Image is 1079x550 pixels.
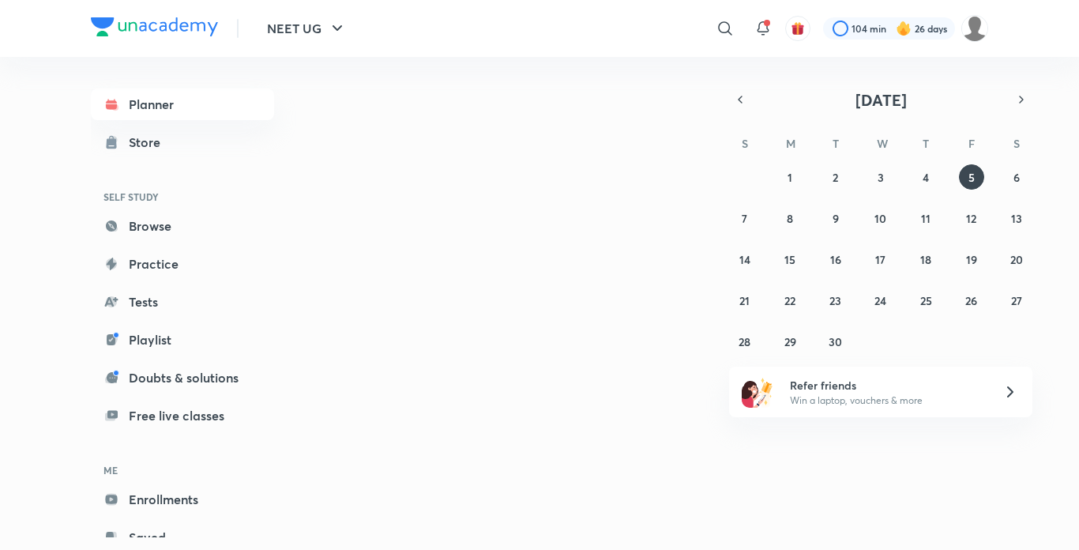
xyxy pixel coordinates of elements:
[791,21,805,36] img: avatar
[784,334,796,349] abbr: September 29, 2025
[855,89,907,111] span: [DATE]
[913,288,938,313] button: September 25, 2025
[751,89,1010,111] button: [DATE]
[868,247,893,272] button: September 17, 2025
[91,400,274,431] a: Free live classes
[732,288,758,313] button: September 21, 2025
[91,126,274,158] a: Store
[921,211,930,226] abbr: September 11, 2025
[785,16,810,41] button: avatar
[91,89,274,120] a: Planner
[959,288,984,313] button: September 26, 2025
[868,288,893,313] button: September 24, 2025
[742,136,748,151] abbr: Sunday
[258,13,356,44] button: NEET UG
[965,293,977,308] abbr: September 26, 2025
[787,211,793,226] abbr: September 8, 2025
[959,164,984,190] button: September 5, 2025
[91,484,274,515] a: Enrollments
[739,293,750,308] abbr: September 21, 2025
[868,164,893,190] button: September 3, 2025
[823,288,848,313] button: September 23, 2025
[877,136,888,151] abbr: Wednesday
[875,252,885,267] abbr: September 17, 2025
[833,170,838,185] abbr: September 2, 2025
[742,211,747,226] abbr: September 7, 2025
[868,205,893,231] button: September 10, 2025
[1010,252,1023,267] abbr: September 20, 2025
[961,15,988,42] img: Barsha Singh
[823,164,848,190] button: September 2, 2025
[920,293,932,308] abbr: September 25, 2025
[91,17,218,40] a: Company Logo
[739,334,750,349] abbr: September 28, 2025
[788,170,792,185] abbr: September 1, 2025
[732,247,758,272] button: September 14, 2025
[966,211,976,226] abbr: September 12, 2025
[786,136,795,151] abbr: Monday
[833,211,839,226] abbr: September 9, 2025
[966,252,977,267] abbr: September 19, 2025
[777,329,803,354] button: September 29, 2025
[739,252,750,267] abbr: September 14, 2025
[1013,136,1020,151] abbr: Saturday
[784,293,795,308] abbr: September 22, 2025
[913,164,938,190] button: September 4, 2025
[920,252,931,267] abbr: September 18, 2025
[896,21,912,36] img: streak
[823,205,848,231] button: September 9, 2025
[829,334,842,349] abbr: September 30, 2025
[878,170,884,185] abbr: September 3, 2025
[1004,247,1029,272] button: September 20, 2025
[91,183,274,210] h6: SELF STUDY
[830,252,841,267] abbr: September 16, 2025
[91,17,218,36] img: Company Logo
[923,170,929,185] abbr: September 4, 2025
[913,247,938,272] button: September 18, 2025
[968,136,975,151] abbr: Friday
[1004,205,1029,231] button: September 13, 2025
[732,205,758,231] button: September 7, 2025
[129,133,170,152] div: Store
[874,293,886,308] abbr: September 24, 2025
[1004,164,1029,190] button: September 6, 2025
[1011,293,1022,308] abbr: September 27, 2025
[790,394,984,408] p: Win a laptop, vouchers & more
[91,324,274,356] a: Playlist
[777,164,803,190] button: September 1, 2025
[833,136,839,151] abbr: Tuesday
[91,457,274,484] h6: ME
[732,329,758,354] button: September 28, 2025
[777,205,803,231] button: September 8, 2025
[874,211,886,226] abbr: September 10, 2025
[91,210,274,242] a: Browse
[742,376,773,408] img: referral
[784,252,795,267] abbr: September 15, 2025
[91,248,274,280] a: Practice
[959,205,984,231] button: September 12, 2025
[913,205,938,231] button: September 11, 2025
[959,247,984,272] button: September 19, 2025
[923,136,929,151] abbr: Thursday
[91,362,274,394] a: Doubts & solutions
[829,293,841,308] abbr: September 23, 2025
[91,286,274,318] a: Tests
[968,170,975,185] abbr: September 5, 2025
[1004,288,1029,313] button: September 27, 2025
[777,288,803,313] button: September 22, 2025
[1013,170,1020,185] abbr: September 6, 2025
[777,247,803,272] button: September 15, 2025
[823,329,848,354] button: September 30, 2025
[823,247,848,272] button: September 16, 2025
[790,377,984,394] h6: Refer friends
[1011,211,1022,226] abbr: September 13, 2025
